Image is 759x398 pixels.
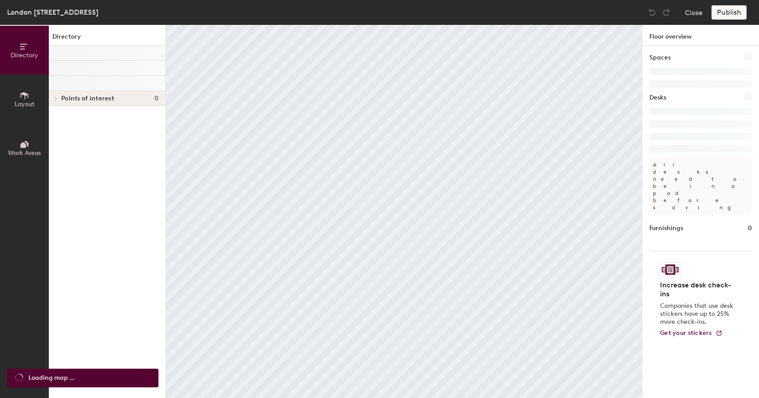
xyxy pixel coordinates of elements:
p: Companies that use desk stickers have up to 25% more check-ins. [660,302,736,326]
span: 0 [154,95,158,102]
h1: Floor overview [642,25,759,46]
span: Loading map ... [28,373,75,383]
span: Work Areas [8,149,41,157]
h1: Directory [49,32,166,46]
h1: Spaces [649,53,671,63]
h4: Increase desk check-ins [660,281,736,298]
span: Directory [11,52,38,59]
div: London [STREET_ADDRESS] [7,7,99,18]
p: All desks need to be in a pod before saving [649,158,752,215]
h1: Furnishings [649,223,683,233]
h1: 0 [748,223,752,233]
img: Sticker logo [660,262,680,277]
img: Undo [648,8,656,17]
a: Get your stickers [660,330,723,337]
span: Layout [15,100,35,108]
h1: Desks [649,93,666,103]
img: Redo [662,8,671,17]
span: Get your stickers [660,329,712,337]
button: Close [685,5,703,20]
canvas: Map [166,25,642,398]
span: Points of interest [61,95,114,102]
